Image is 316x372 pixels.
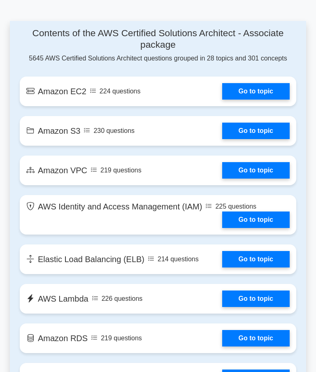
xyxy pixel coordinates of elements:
a: Go to topic [222,330,290,346]
a: Go to topic [222,123,290,139]
a: Go to topic [222,212,290,228]
a: Go to topic [222,251,290,267]
a: Go to topic [222,83,290,100]
a: Go to topic [222,162,290,179]
a: Go to topic [222,291,290,307]
h4: Contents of the AWS Certified Solutions Architect - Associate package [20,28,296,50]
div: 5645 AWS Certified Solutions Architect questions grouped in 28 topics and 301 concepts [20,28,296,63]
